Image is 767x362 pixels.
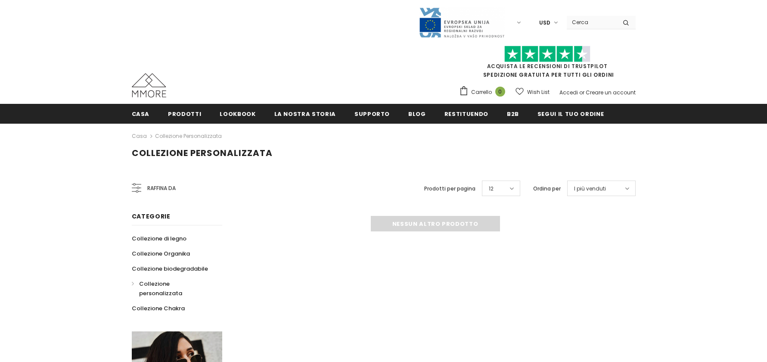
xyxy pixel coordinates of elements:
a: Blog [408,104,426,123]
span: Segui il tuo ordine [537,110,604,118]
a: Casa [132,104,150,123]
a: Collezione Chakra [132,301,185,316]
span: or [579,89,584,96]
a: Restituendo [444,104,488,123]
span: Collezione biodegradabile [132,265,208,273]
span: 12 [489,184,494,193]
a: Creare un account [586,89,636,96]
span: Casa [132,110,150,118]
img: Casi MMORE [132,73,166,97]
span: Collezione personalizzata [139,280,182,297]
span: I più venduti [574,184,606,193]
span: Carrello [471,88,492,97]
span: Restituendo [444,110,488,118]
span: Blog [408,110,426,118]
span: Collezione Organika [132,250,190,258]
a: La nostra storia [274,104,336,123]
a: B2B [507,104,519,123]
span: B2B [507,110,519,118]
a: Segui il tuo ordine [537,104,604,123]
span: 0 [495,87,505,97]
span: Lookbook [220,110,255,118]
a: Accedi [559,89,578,96]
span: Prodotti [168,110,201,118]
a: Acquista le recensioni di TrustPilot [487,62,608,70]
span: supporto [354,110,390,118]
a: Wish List [515,84,550,100]
a: Collezione Organika [132,246,190,261]
span: Collezione personalizzata [132,147,273,159]
a: Casa [132,131,147,141]
img: Javni Razpis [419,7,505,38]
label: Prodotti per pagina [424,184,475,193]
a: Collezione di legno [132,231,186,246]
span: Collezione Chakra [132,304,185,312]
span: Collezione di legno [132,234,186,243]
span: Wish List [527,88,550,97]
span: SPEDIZIONE GRATUITA PER TUTTI GLI ORDINI [459,50,636,78]
a: Collezione personalizzata [132,276,213,301]
a: Carrello 0 [459,86,509,99]
a: Lookbook [220,104,255,123]
input: Search Site [567,16,616,28]
a: supporto [354,104,390,123]
a: Prodotti [168,104,201,123]
a: Collezione biodegradabile [132,261,208,276]
label: Ordina per [533,184,561,193]
a: Collezione personalizzata [155,132,222,140]
a: Javni Razpis [419,19,505,26]
img: Fidati di Pilot Stars [504,46,590,62]
span: Categorie [132,212,171,221]
span: USD [539,19,550,27]
span: Raffina da [147,184,176,193]
span: La nostra storia [274,110,336,118]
